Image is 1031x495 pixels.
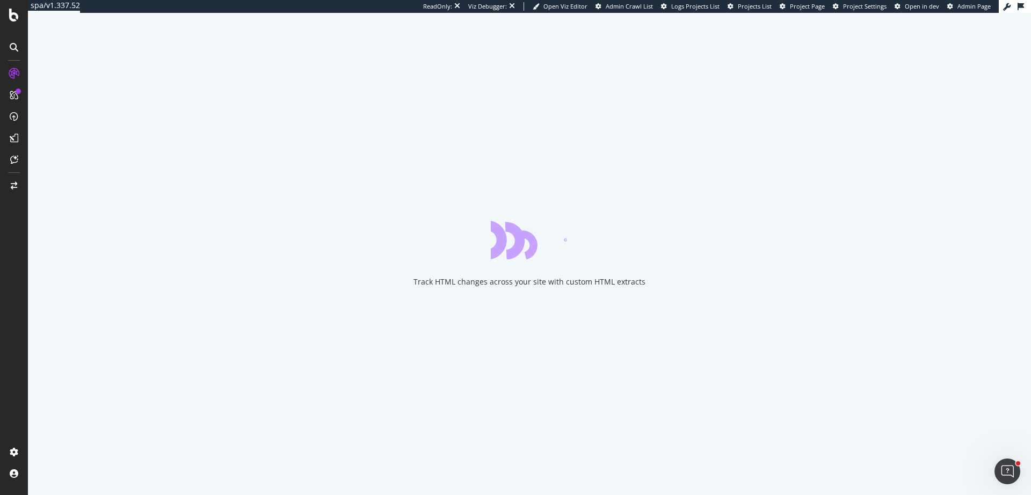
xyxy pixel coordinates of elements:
[843,2,887,10] span: Project Settings
[491,221,568,259] div: animation
[468,2,507,11] div: Viz Debugger:
[413,276,645,287] div: Track HTML changes across your site with custom HTML extracts
[905,2,939,10] span: Open in dev
[423,2,452,11] div: ReadOnly:
[543,2,587,10] span: Open Viz Editor
[728,2,772,11] a: Projects List
[895,2,939,11] a: Open in dev
[957,2,991,10] span: Admin Page
[780,2,825,11] a: Project Page
[606,2,653,10] span: Admin Crawl List
[790,2,825,10] span: Project Page
[533,2,587,11] a: Open Viz Editor
[671,2,720,10] span: Logs Projects List
[833,2,887,11] a: Project Settings
[947,2,991,11] a: Admin Page
[661,2,720,11] a: Logs Projects List
[994,458,1020,484] iframe: Intercom live chat
[738,2,772,10] span: Projects List
[596,2,653,11] a: Admin Crawl List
